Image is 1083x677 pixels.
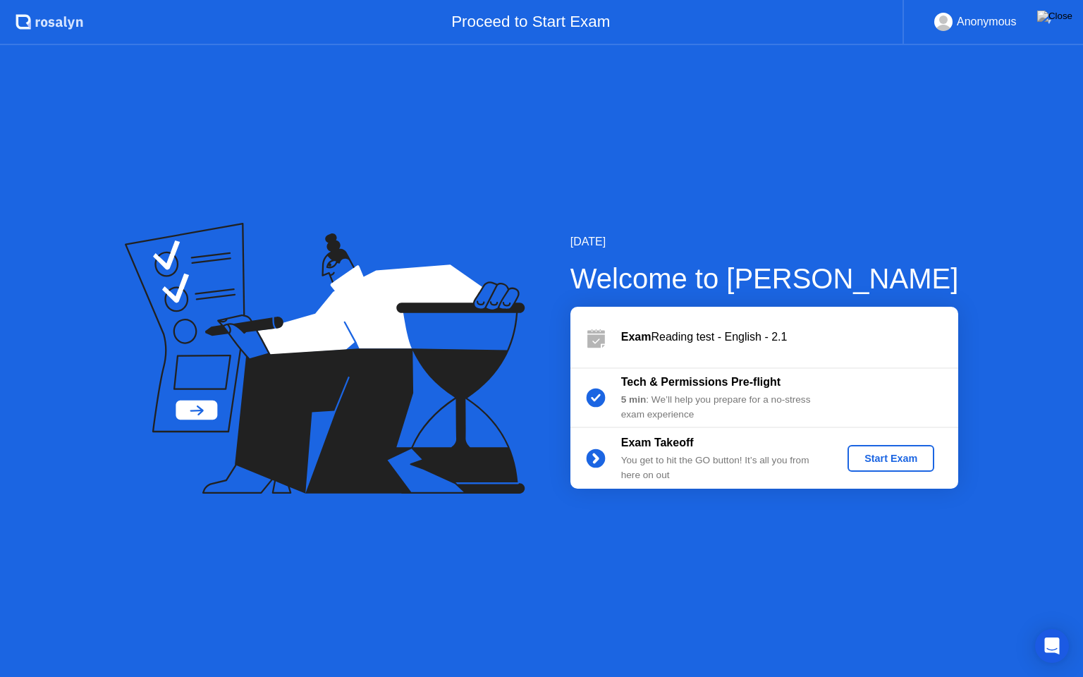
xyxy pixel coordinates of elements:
div: [DATE] [570,233,959,250]
b: Exam [621,331,651,343]
div: You get to hit the GO button! It’s all you from here on out [621,453,824,482]
div: Anonymous [957,13,1017,31]
div: Reading test - English - 2.1 [621,329,958,346]
div: Welcome to [PERSON_NAME] [570,257,959,300]
button: Start Exam [848,445,934,472]
div: : We’ll help you prepare for a no-stress exam experience [621,393,824,422]
img: Close [1037,11,1072,22]
b: Tech & Permissions Pre-flight [621,376,781,388]
div: Open Intercom Messenger [1035,629,1069,663]
div: Start Exam [853,453,929,464]
b: 5 min [621,394,647,405]
b: Exam Takeoff [621,437,694,449]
